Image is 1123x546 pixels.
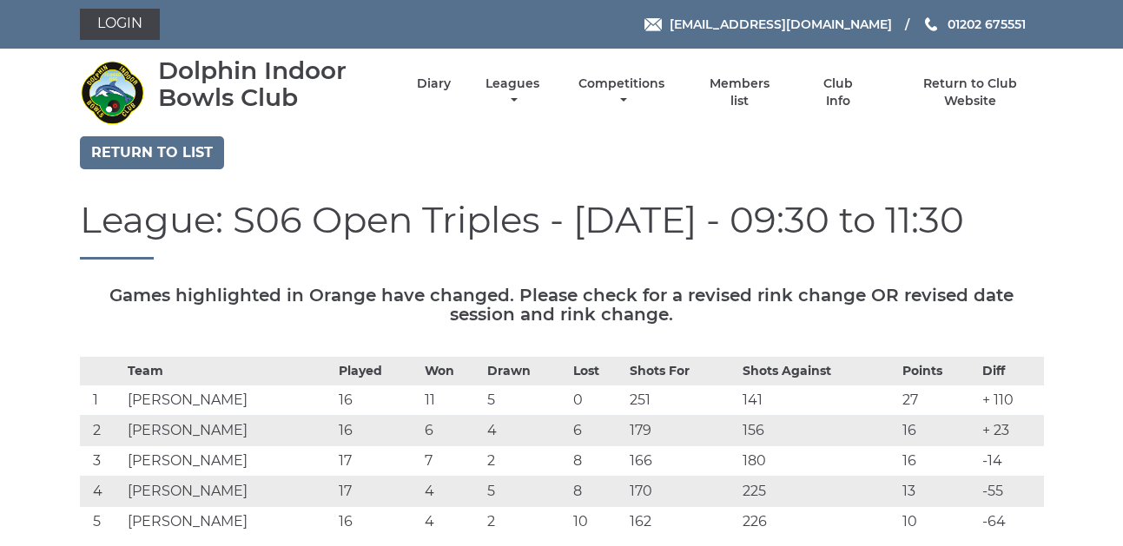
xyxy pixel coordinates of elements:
[625,385,738,416] td: 251
[978,477,1044,507] td: -55
[625,446,738,477] td: 166
[123,358,334,385] th: Team
[334,416,420,446] td: 16
[898,446,978,477] td: 16
[334,477,420,507] td: 17
[569,446,626,477] td: 8
[978,416,1044,446] td: + 23
[334,358,420,385] th: Played
[898,385,978,416] td: 27
[334,385,420,416] td: 16
[625,477,738,507] td: 170
[420,477,483,507] td: 4
[569,416,626,446] td: 6
[978,507,1044,537] td: -64
[978,385,1044,416] td: + 110
[898,507,978,537] td: 10
[80,507,124,537] td: 5
[699,76,779,109] a: Members list
[123,477,334,507] td: [PERSON_NAME]
[738,477,898,507] td: 225
[483,358,569,385] th: Drawn
[80,136,224,169] a: Return to list
[80,477,124,507] td: 4
[483,385,569,416] td: 5
[80,416,124,446] td: 2
[481,76,544,109] a: Leagues
[80,9,160,40] a: Login
[80,385,124,416] td: 1
[738,358,898,385] th: Shots Against
[80,200,1044,260] h1: League: S06 Open Triples - [DATE] - 09:30 to 11:30
[738,507,898,537] td: 226
[123,416,334,446] td: [PERSON_NAME]
[922,15,1026,34] a: Phone us 01202 675551
[417,76,451,92] a: Diary
[569,358,626,385] th: Lost
[925,17,937,31] img: Phone us
[483,477,569,507] td: 5
[420,358,483,385] th: Won
[898,416,978,446] td: 16
[978,358,1044,385] th: Diff
[80,60,145,125] img: Dolphin Indoor Bowls Club
[644,15,892,34] a: Email [EMAIL_ADDRESS][DOMAIN_NAME]
[80,286,1044,324] h5: Games highlighted in Orange have changed. Please check for a revised rink change OR revised date ...
[123,385,334,416] td: [PERSON_NAME]
[483,446,569,477] td: 2
[978,446,1044,477] td: -14
[334,507,420,537] td: 16
[738,446,898,477] td: 180
[80,446,124,477] td: 3
[948,16,1026,32] span: 01202 675551
[420,507,483,537] td: 4
[569,507,626,537] td: 10
[896,76,1043,109] a: Return to Club Website
[483,416,569,446] td: 4
[569,477,626,507] td: 8
[898,358,978,385] th: Points
[625,416,738,446] td: 179
[420,446,483,477] td: 7
[738,416,898,446] td: 156
[569,385,626,416] td: 0
[483,507,569,537] td: 2
[123,446,334,477] td: [PERSON_NAME]
[670,16,892,32] span: [EMAIL_ADDRESS][DOMAIN_NAME]
[123,507,334,537] td: [PERSON_NAME]
[625,507,738,537] td: 162
[738,385,898,416] td: 141
[898,477,978,507] td: 13
[334,446,420,477] td: 17
[575,76,670,109] a: Competitions
[158,57,386,111] div: Dolphin Indoor Bowls Club
[625,358,738,385] th: Shots For
[644,18,662,31] img: Email
[420,385,483,416] td: 11
[420,416,483,446] td: 6
[810,76,867,109] a: Club Info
